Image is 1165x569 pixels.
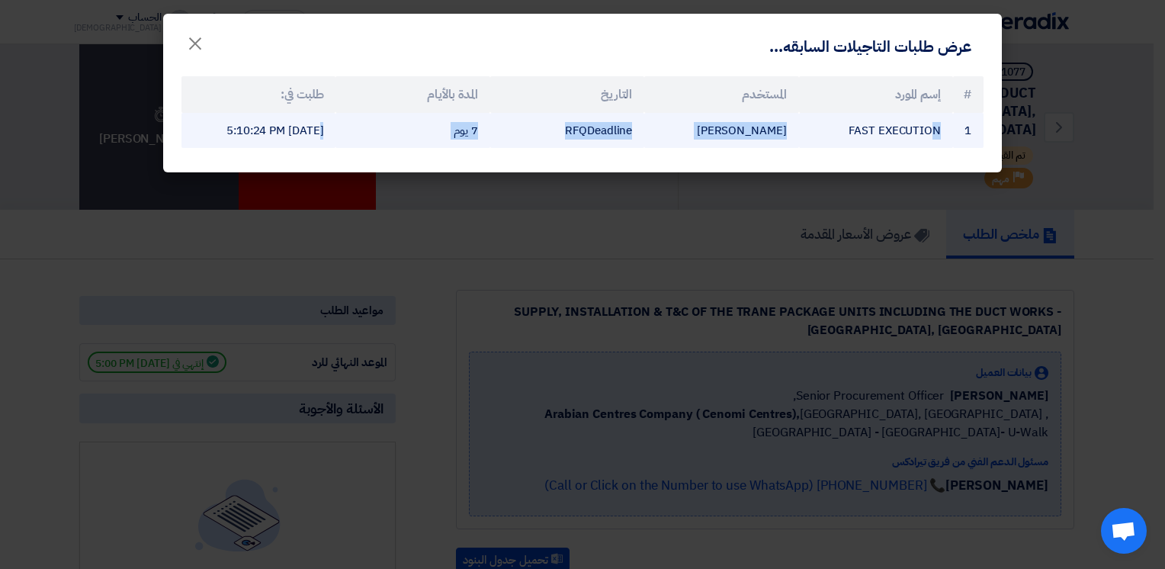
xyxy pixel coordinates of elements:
td: FAST EXECUTION [799,113,953,149]
th: المستخدم [644,76,798,113]
th: التاريخ [490,76,644,113]
td: 7 يوم [335,113,489,149]
th: طلبت في: [181,76,335,113]
th: المدة بالأيام [335,76,489,113]
button: Close [174,24,217,55]
td: RFQDeadline [490,113,644,149]
td: [DATE] 5:10:24 PM [181,113,335,149]
td: 1 [953,113,984,149]
td: [PERSON_NAME] [644,113,798,149]
a: Open chat [1101,508,1147,554]
h4: عرض طلبات التاجيلات السابقه... [769,37,971,56]
span: × [186,20,204,66]
th: # [953,76,984,113]
th: إسم المورد [799,76,953,113]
